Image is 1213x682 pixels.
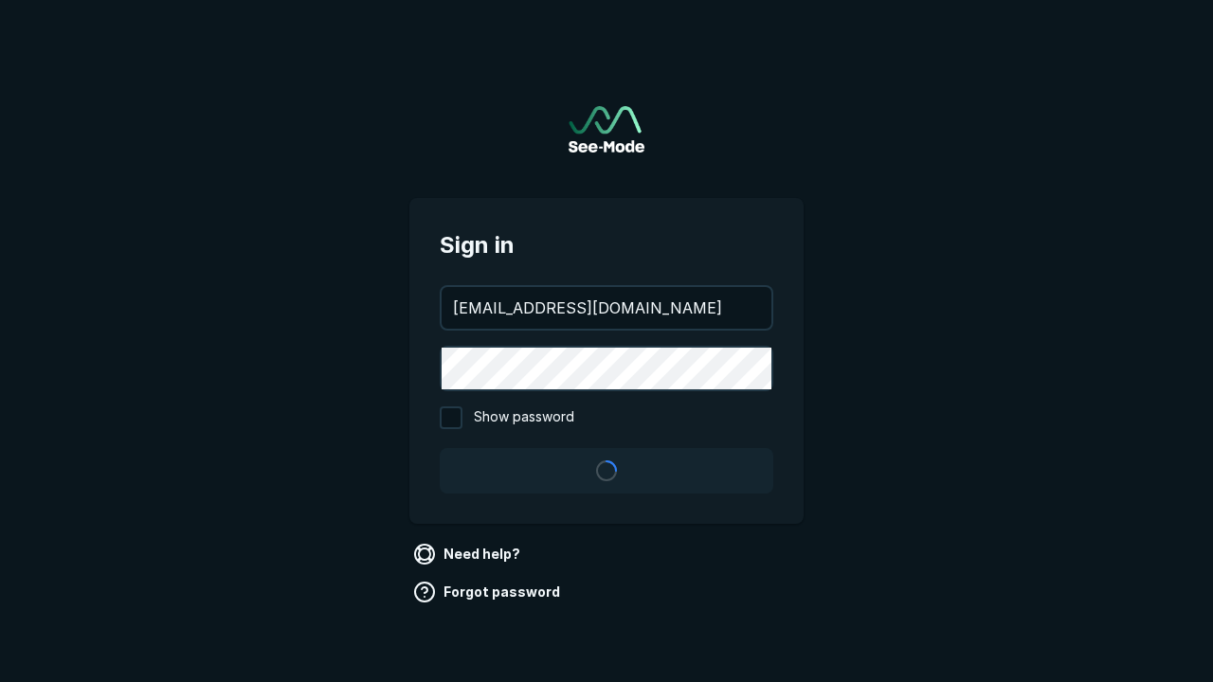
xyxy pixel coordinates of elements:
span: Show password [474,406,574,429]
span: Sign in [440,228,773,262]
a: Forgot password [409,577,568,607]
a: Go to sign in [569,106,644,153]
input: your@email.com [442,287,771,329]
a: Need help? [409,539,528,569]
img: See-Mode Logo [569,106,644,153]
